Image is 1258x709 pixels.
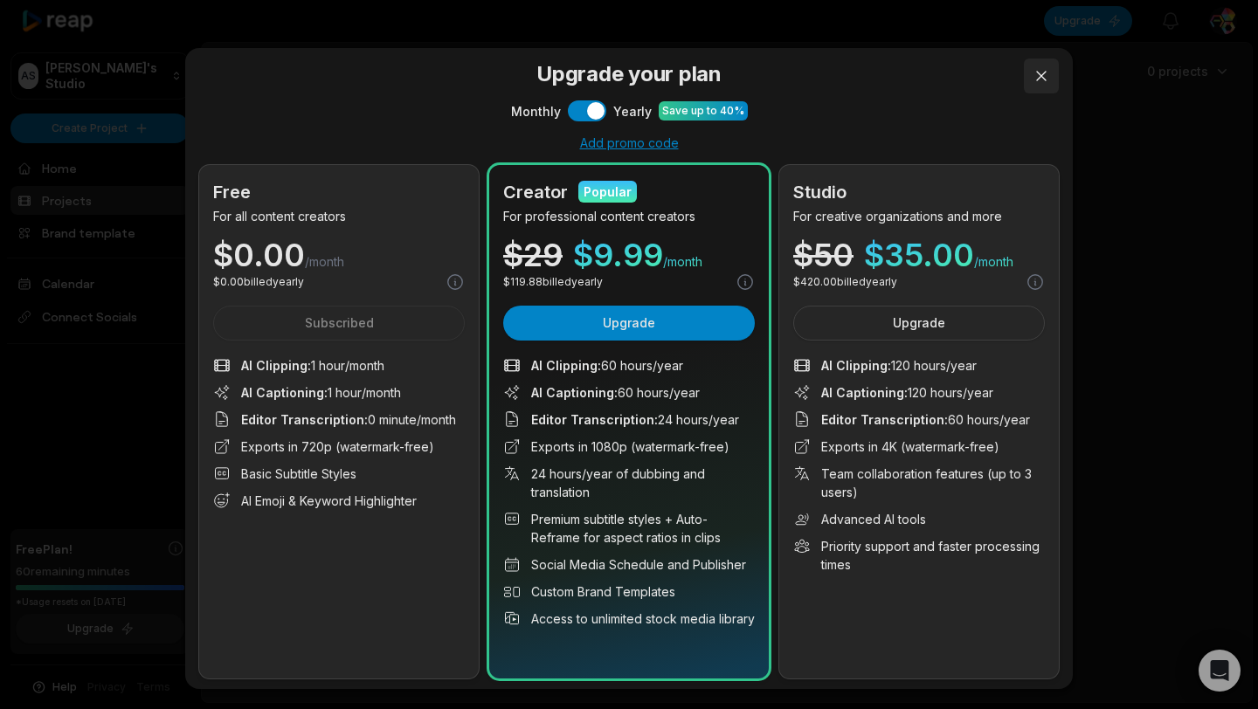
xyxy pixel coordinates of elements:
[503,239,563,271] div: $ 29
[213,239,305,271] span: $ 0.00
[974,253,1013,271] span: /month
[821,410,1030,429] span: 60 hours/year
[531,356,683,375] span: 60 hours/year
[821,412,948,427] span: Editor Transcription :
[213,274,304,290] p: $ 0.00 billed yearly
[503,582,755,601] li: Custom Brand Templates
[305,253,344,271] span: /month
[213,179,251,205] h2: Free
[531,383,700,402] span: 60 hours/year
[503,510,755,547] li: Premium subtitle styles + Auto-Reframe for aspect ratios in clips
[241,410,456,429] span: 0 minute/month
[241,385,328,400] span: AI Captioning :
[503,274,603,290] p: $ 119.88 billed yearly
[241,356,384,375] span: 1 hour/month
[531,410,739,429] span: 24 hours/year
[531,358,601,373] span: AI Clipping :
[821,385,908,400] span: AI Captioning :
[199,135,1059,151] div: Add promo code
[1199,650,1241,692] div: Open Intercom Messenger
[213,207,465,225] p: For all content creators
[503,306,755,341] button: Upgrade
[821,383,993,402] span: 120 hours/year
[821,358,891,373] span: AI Clipping :
[213,437,465,456] li: Exports in 720p (watermark-free)
[793,437,1045,456] li: Exports in 4K (watermark-free)
[793,306,1045,341] button: Upgrade
[662,103,744,119] div: Save up to 40%
[793,239,854,271] div: $ 50
[793,465,1045,501] li: Team collaboration features (up to 3 users)
[793,179,847,205] h2: Studio
[503,207,755,225] p: For professional content creators
[573,239,663,271] span: $ 9.99
[213,492,465,510] li: AI Emoji & Keyword Highlighter
[213,465,465,483] li: Basic Subtitle Styles
[663,253,702,271] span: /month
[793,537,1045,574] li: Priority support and faster processing times
[821,356,977,375] span: 120 hours/year
[199,59,1059,90] h3: Upgrade your plan
[864,239,974,271] span: $ 35.00
[584,182,632,201] div: Popular
[503,465,755,501] li: 24 hours/year of dubbing and translation
[531,385,618,400] span: AI Captioning :
[503,179,568,205] h2: Creator
[503,437,755,456] li: Exports in 1080p (watermark-free)
[503,609,755,628] li: Access to unlimited stock media library
[511,102,561,120] span: Monthly
[613,102,652,120] span: Yearly
[241,358,311,373] span: AI Clipping :
[793,207,1045,225] p: For creative organizations and more
[793,510,1045,528] li: Advanced AI tools
[241,383,401,402] span: 1 hour/month
[241,412,368,427] span: Editor Transcription :
[503,555,755,574] li: Social Media Schedule and Publisher
[531,412,658,427] span: Editor Transcription :
[793,274,897,290] p: $ 420.00 billed yearly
